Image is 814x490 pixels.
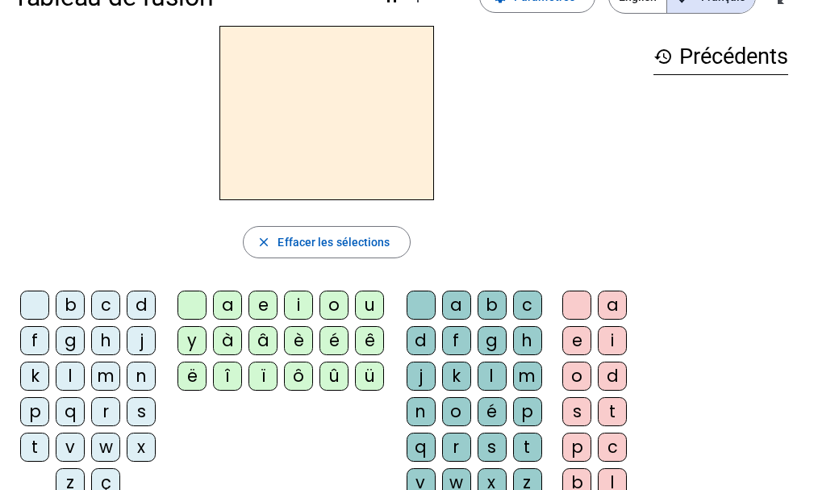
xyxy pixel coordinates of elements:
[407,362,436,391] div: j
[91,397,120,426] div: r
[91,362,120,391] div: m
[257,235,271,249] mat-icon: close
[243,226,410,258] button: Effacer les sélections
[56,291,85,320] div: b
[127,326,156,355] div: j
[598,433,627,462] div: c
[478,326,507,355] div: g
[248,362,278,391] div: ï
[127,397,156,426] div: s
[127,291,156,320] div: d
[248,326,278,355] div: â
[56,362,85,391] div: l
[284,362,313,391] div: ô
[513,362,542,391] div: m
[562,433,591,462] div: p
[355,291,384,320] div: u
[478,397,507,426] div: é
[127,362,156,391] div: n
[562,326,591,355] div: e
[598,326,627,355] div: i
[355,326,384,355] div: ê
[442,397,471,426] div: o
[598,291,627,320] div: a
[513,397,542,426] div: p
[127,433,156,462] div: x
[355,362,384,391] div: ü
[177,326,207,355] div: y
[598,397,627,426] div: t
[407,326,436,355] div: d
[177,362,207,391] div: ë
[598,362,627,391] div: d
[442,326,471,355] div: f
[562,397,591,426] div: s
[91,433,120,462] div: w
[442,291,471,320] div: a
[20,362,49,391] div: k
[213,291,242,320] div: a
[319,291,349,320] div: o
[20,433,49,462] div: t
[513,291,542,320] div: c
[319,326,349,355] div: é
[278,232,390,252] span: Effacer les sélections
[284,326,313,355] div: è
[284,291,313,320] div: i
[653,47,673,66] mat-icon: history
[20,397,49,426] div: p
[213,362,242,391] div: î
[56,326,85,355] div: g
[407,397,436,426] div: n
[91,326,120,355] div: h
[478,362,507,391] div: l
[513,326,542,355] div: h
[56,433,85,462] div: v
[20,326,49,355] div: f
[653,39,788,75] h3: Précédents
[248,291,278,320] div: e
[478,433,507,462] div: s
[91,291,120,320] div: c
[442,433,471,462] div: r
[513,433,542,462] div: t
[442,362,471,391] div: k
[478,291,507,320] div: b
[56,397,85,426] div: q
[319,362,349,391] div: û
[213,326,242,355] div: à
[407,433,436,462] div: q
[562,362,591,391] div: o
